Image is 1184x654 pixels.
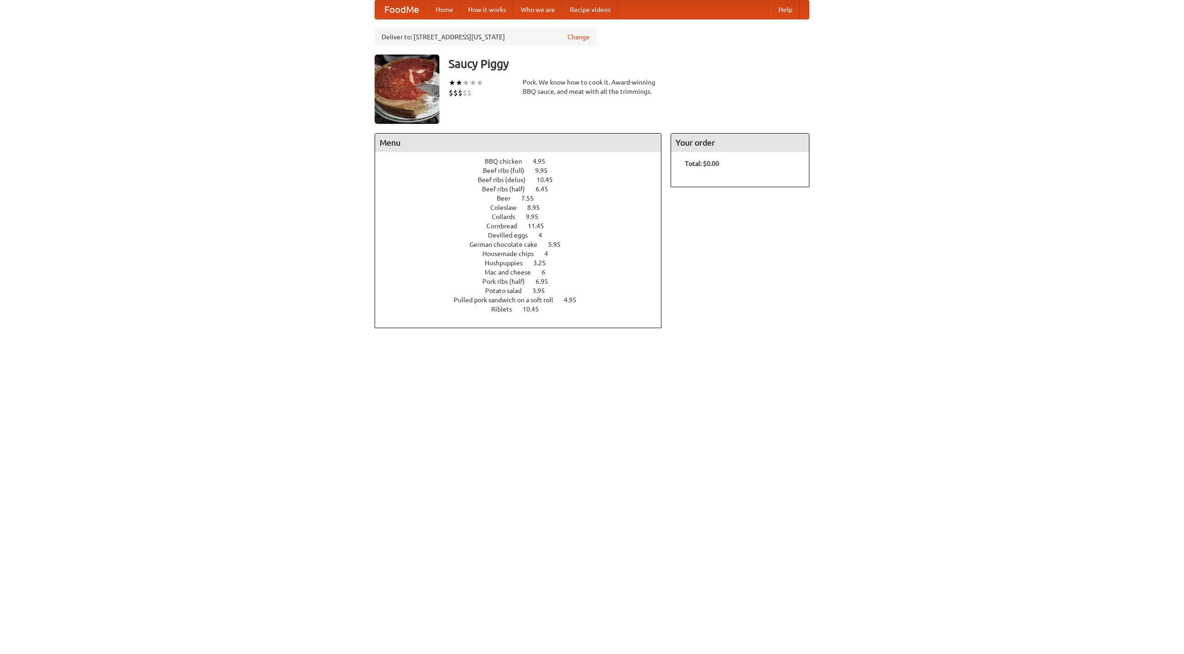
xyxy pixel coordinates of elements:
a: Beef ribs (full) 9.95 [483,167,565,174]
span: 9.95 [535,167,557,174]
span: Beef ribs (half) [482,185,534,193]
span: Beef ribs (delux) [478,176,535,183]
span: 10.45 [523,306,548,313]
a: How it works [461,0,513,19]
a: Coleslaw 8.95 [490,204,557,211]
a: Recipe videos [562,0,618,19]
a: Housemade chips 4 [482,250,565,257]
img: angular.jpg [375,55,439,124]
h3: Saucy Piggy [449,55,809,73]
b: Total: $0.00 [685,160,719,167]
li: $ [467,88,472,98]
li: $ [458,88,462,98]
span: Beer [497,195,520,202]
li: ★ [462,78,469,88]
li: ★ [469,78,476,88]
span: Devilled eggs [488,232,537,239]
span: 6.45 [536,185,557,193]
span: BBQ chicken [485,158,531,165]
span: 6 [542,269,555,276]
span: Pulled pork sandwich on a soft roll [454,296,562,304]
span: 8.95 [527,204,549,211]
li: ★ [449,78,456,88]
li: $ [462,88,467,98]
h4: Your order [671,134,809,152]
li: $ [453,88,458,98]
span: 4.95 [564,296,586,304]
span: Beef ribs (full) [483,167,534,174]
a: Pork ribs (half) 6.95 [482,278,565,285]
span: 4 [544,250,557,257]
span: Housemade chips [482,250,543,257]
a: Cornbread 11.45 [487,222,561,230]
li: ★ [456,78,462,88]
li: ★ [476,78,483,88]
span: 4 [538,232,551,239]
a: Devilled eggs 4 [488,232,559,239]
a: Riblets 10.45 [491,306,556,313]
a: Beef ribs (half) 6.45 [482,185,565,193]
a: Who we are [513,0,562,19]
h4: Menu [375,134,661,152]
span: Pork ribs (half) [482,278,534,285]
span: Hushpuppies [485,259,532,267]
li: $ [449,88,453,98]
a: Potato salad 3.95 [485,287,562,294]
span: 9.95 [526,213,548,220]
a: Change [567,32,590,42]
span: 5.95 [548,241,570,248]
a: Pulled pork sandwich on a soft roll 4.95 [454,296,593,304]
span: 3.25 [533,259,555,267]
span: Mac and cheese [485,269,540,276]
div: Pork. We know how to cook it. Award-winning BBQ sauce, and meat with all the trimmings. [523,78,661,96]
span: Potato salad [485,287,531,294]
a: BBQ chicken 4.95 [485,158,562,165]
span: Riblets [491,306,521,313]
div: Deliver to: [STREET_ADDRESS][US_STATE] [375,29,597,45]
span: 11.45 [528,222,553,230]
span: Coleslaw [490,204,526,211]
a: Beer 7.55 [497,195,551,202]
span: 6.95 [536,278,557,285]
span: 7.55 [521,195,543,202]
a: German chocolate cake 5.95 [469,241,578,248]
span: German chocolate cake [469,241,547,248]
span: 10.45 [536,176,562,183]
span: 4.95 [533,158,555,165]
span: Cornbread [487,222,526,230]
a: Collards 9.95 [492,213,555,220]
a: Help [771,0,800,19]
a: Beef ribs (delux) 10.45 [478,176,570,183]
span: 3.95 [532,287,554,294]
a: Mac and cheese 6 [485,269,562,276]
span: Collards [492,213,524,220]
a: Hushpuppies 3.25 [485,259,563,267]
a: Home [428,0,461,19]
a: FoodMe [375,0,428,19]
